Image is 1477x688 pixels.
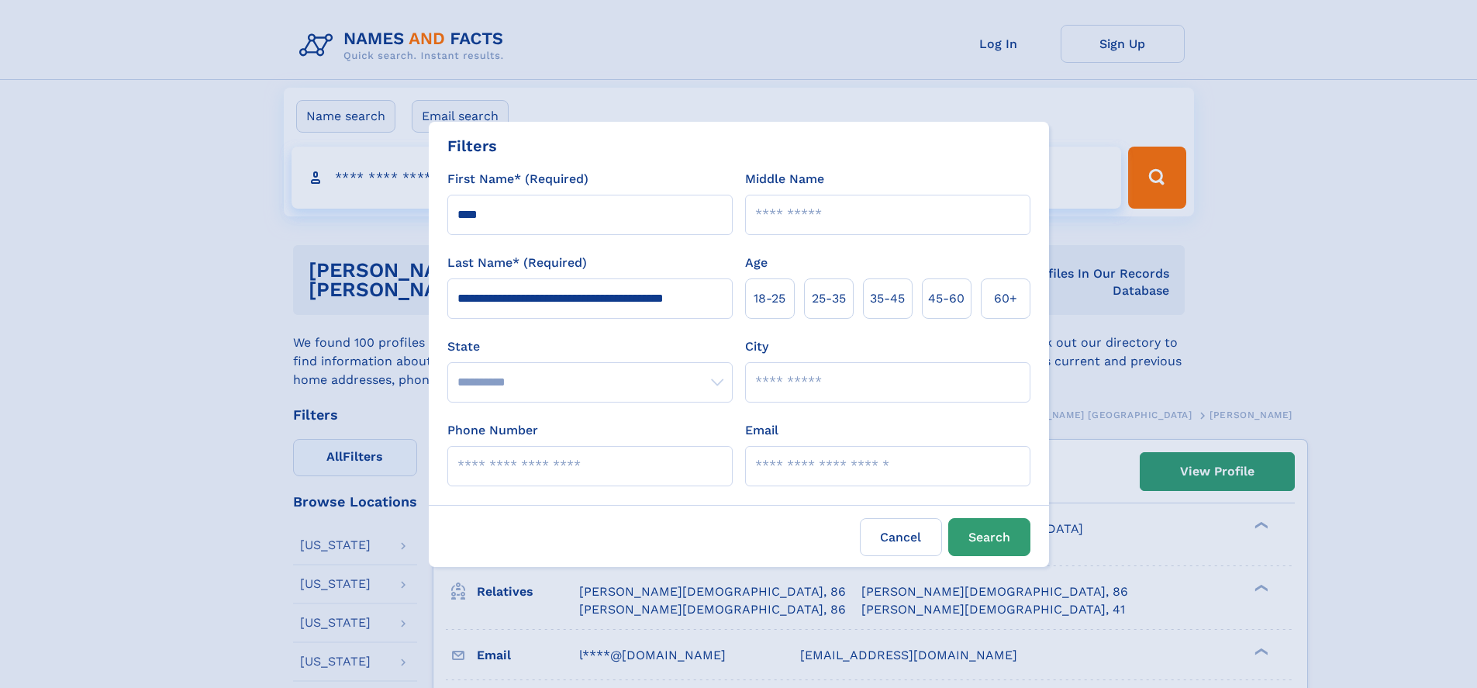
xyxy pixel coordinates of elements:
label: Age [745,254,768,272]
label: City [745,337,768,356]
span: 35‑45 [870,289,905,308]
label: Email [745,421,778,440]
label: State [447,337,733,356]
span: 18‑25 [754,289,785,308]
label: Cancel [860,518,942,556]
span: 25‑35 [812,289,846,308]
button: Search [948,518,1030,556]
label: First Name* (Required) [447,170,588,188]
span: 45‑60 [928,289,965,308]
label: Phone Number [447,421,538,440]
label: Last Name* (Required) [447,254,587,272]
div: Filters [447,134,497,157]
span: 60+ [994,289,1017,308]
label: Middle Name [745,170,824,188]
